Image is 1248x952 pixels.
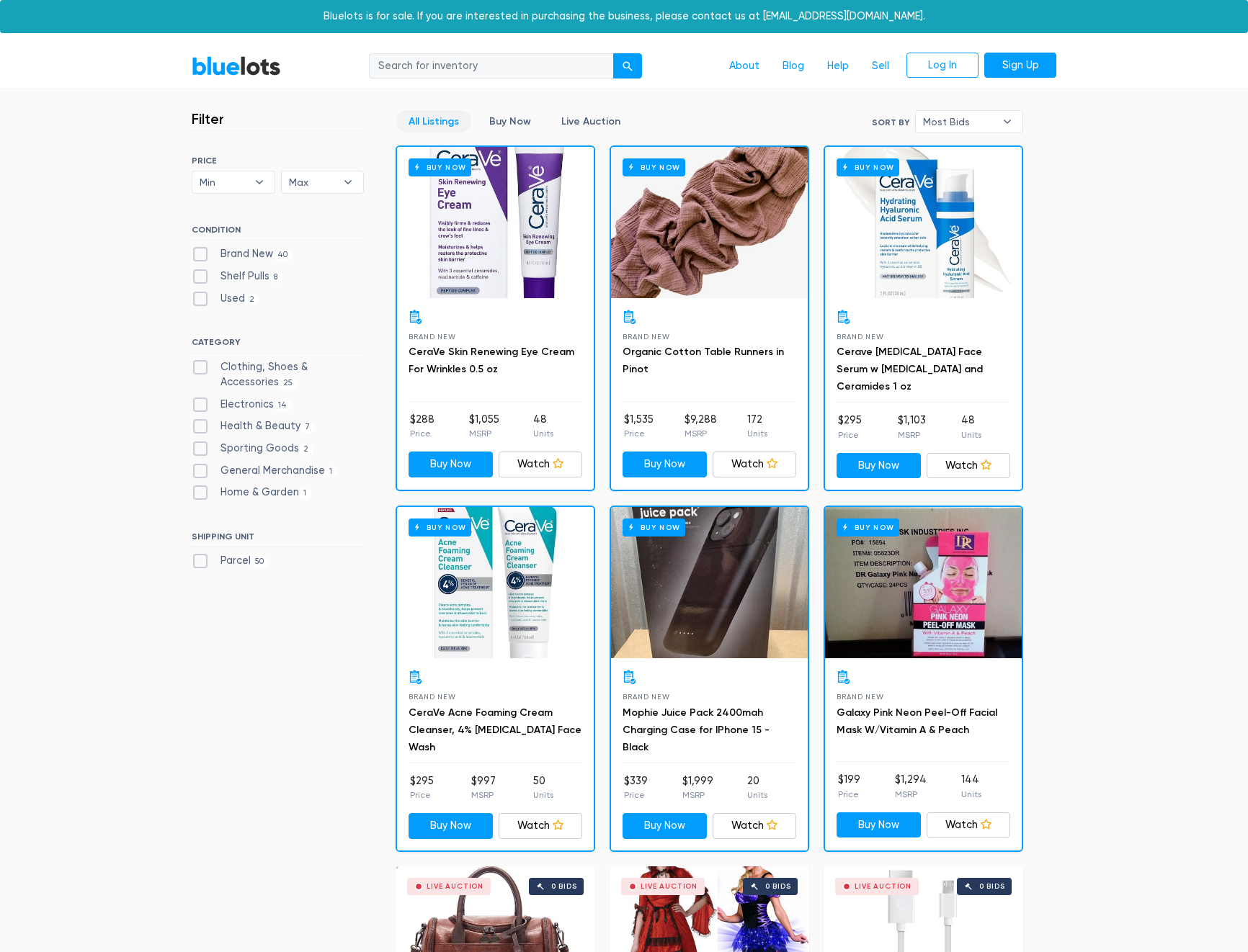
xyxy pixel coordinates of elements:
li: 48 [533,412,553,441]
p: MSRP [682,789,713,801]
span: 25 [279,378,298,390]
p: MSRP [469,427,499,440]
li: $199 [838,772,860,801]
div: Live Auction [855,883,912,890]
span: 50 [251,557,269,568]
p: Units [961,788,981,801]
li: $288 [410,412,434,441]
a: Watch [499,452,583,477]
span: Brand New [409,333,455,341]
li: $295 [838,413,862,441]
a: Watch [927,453,1011,479]
p: Price [838,788,860,801]
a: Buy Now [477,110,543,133]
a: Buy Now [397,147,594,298]
span: 7 [300,422,315,434]
a: Buy Now [837,453,921,479]
label: Brand New [192,246,293,262]
label: Clothing, Shoes & Accessories [192,359,364,390]
a: CeraVe Skin Renewing Eye Cream For Wrinkles 0.5 oz [409,346,574,375]
a: Buy Now [837,812,921,838]
b: ▾ [992,111,1022,133]
a: Mophie Juice Pack 2400mah Charging Case for IPhone 15 - Black [623,706,770,753]
li: 48 [961,413,981,441]
h6: CATEGORY [192,337,364,353]
div: 0 bids [765,883,791,890]
a: Live Auction [549,110,633,133]
li: $1,535 [624,412,654,441]
a: Buy Now [825,147,1022,298]
a: Galaxy Pink Neon Peel-Off Facial Mask W/Vitamin A & Peach [837,706,997,736]
a: Buy Now [611,147,808,298]
h6: CONDITION [192,225,364,241]
li: $339 [624,773,648,802]
a: Cerave [MEDICAL_DATA] Face Serum w [MEDICAL_DATA] and Ceramides 1 oz [837,346,983,392]
h3: Filter [192,110,224,127]
div: 0 bids [551,883,577,890]
a: Help [816,53,860,80]
a: Watch [927,812,1011,838]
label: Parcel [192,553,269,569]
span: Brand New [409,693,455,701]
h6: Buy Now [409,518,471,536]
span: Max [289,171,336,193]
p: MSRP [685,427,717,440]
h6: PRICE [192,156,364,166]
div: 0 bids [979,883,1005,890]
p: MSRP [471,789,496,801]
li: $1,103 [898,413,926,441]
a: Buy Now [397,507,594,658]
a: All Listings [396,110,471,133]
span: Brand New [837,333,883,341]
h6: SHIPPING UNIT [192,531,364,547]
h6: Buy Now [623,518,685,536]
h6: Buy Now [837,158,899,176]
p: Price [410,789,434,801]
a: Watch [713,813,797,839]
a: Sign Up [984,53,1056,78]
li: $295 [410,773,434,802]
span: Min [200,171,247,193]
a: About [718,53,771,80]
label: Shelf Pulls [192,269,282,284]
li: $9,288 [685,412,717,441]
a: Buy Now [623,813,707,839]
p: Units [533,789,553,801]
li: $1,999 [682,773,713,802]
li: 50 [533,773,553,802]
a: Buy Now [409,813,493,839]
span: 2 [299,444,313,455]
label: Electronics [192,397,292,413]
a: Buy Now [409,452,493,477]
input: Search for inventory [369,53,614,79]
span: 1 [299,488,311,500]
label: General Merchandise [192,463,337,479]
h6: Buy Now [623,158,685,176]
span: Brand New [623,693,669,701]
li: 144 [961,772,981,801]
a: Sell [860,53,901,80]
h6: Buy Now [837,518,899,536]
p: Units [747,427,767,440]
div: Live Auction [427,883,483,890]
a: Watch [499,813,583,839]
a: Watch [713,452,797,477]
span: Brand New [623,333,669,341]
span: 1 [325,466,337,477]
a: Buy Now [825,507,1022,658]
p: Units [533,427,553,440]
li: 20 [747,773,767,802]
span: 8 [269,271,282,283]
li: $997 [471,773,496,802]
h6: Buy Now [409,158,471,176]
label: Sort By [872,116,909,129]
a: Log In [906,53,979,78]
a: Organic Cotton Table Runners in Pinot [623,346,784,375]
b: ▾ [333,171,363,193]
p: Price [410,427,434,440]
span: 40 [273,250,293,261]
span: Most Bids [923,111,995,133]
span: 14 [274,400,292,411]
li: 172 [747,412,767,441]
b: ▾ [244,171,275,193]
